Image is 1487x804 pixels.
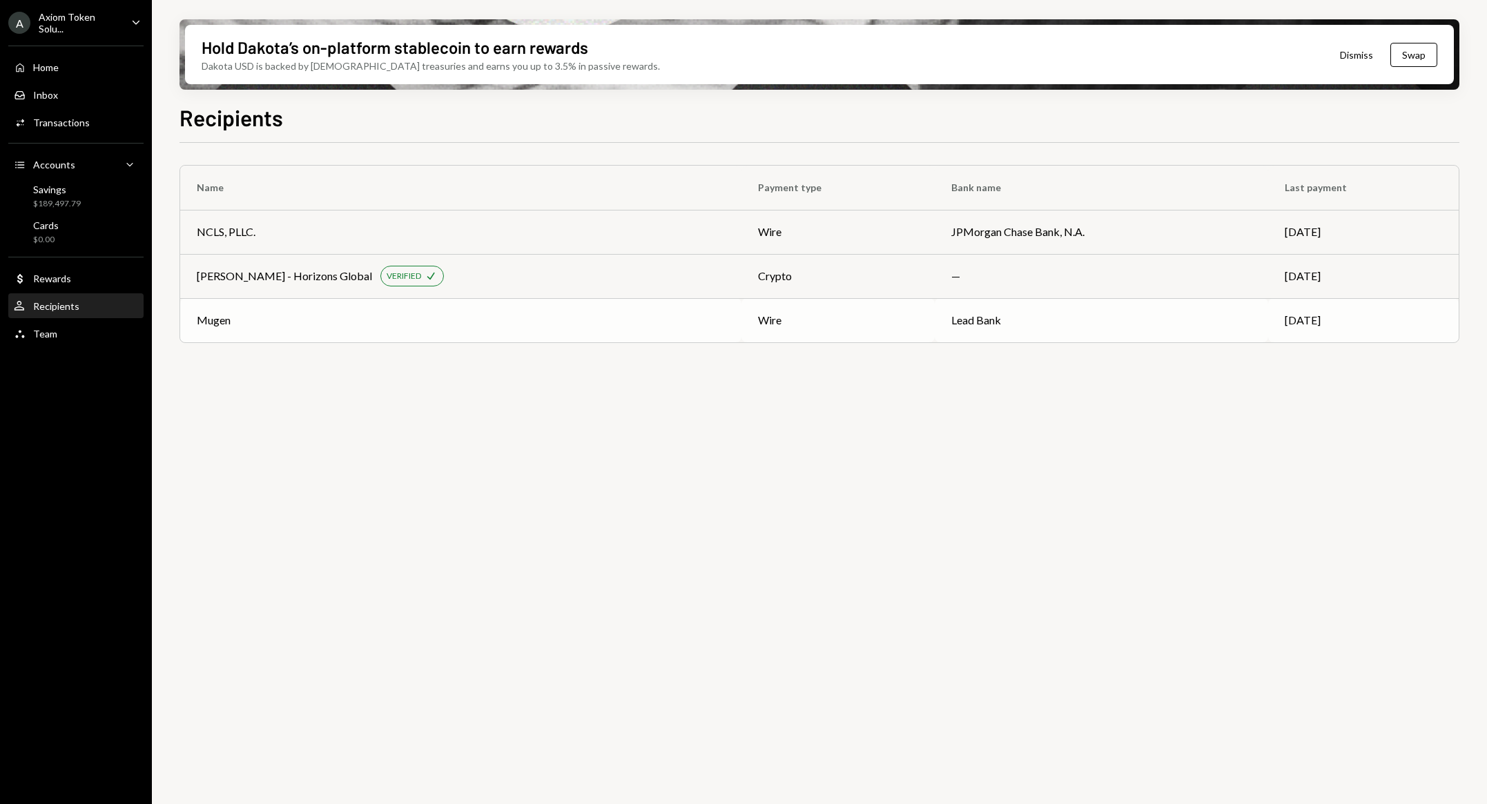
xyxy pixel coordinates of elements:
[33,219,59,231] div: Cards
[1323,39,1390,71] button: Dismiss
[197,224,255,240] div: NCLS, PLLC.
[935,166,1268,210] th: Bank name
[758,268,918,284] div: crypto
[180,166,741,210] th: Name
[758,312,918,329] div: wire
[1390,43,1437,67] button: Swap
[197,312,231,329] div: Mugen
[8,266,144,291] a: Rewards
[39,11,120,35] div: Axiom Token Solu...
[33,159,75,170] div: Accounts
[935,210,1268,254] td: JPMorgan Chase Bank, N.A.
[1268,298,1459,342] td: [DATE]
[33,300,79,312] div: Recipients
[8,293,144,318] a: Recipients
[202,36,588,59] div: Hold Dakota’s on-platform stablecoin to earn rewards
[33,234,59,246] div: $0.00
[8,110,144,135] a: Transactions
[33,184,81,195] div: Savings
[8,179,144,213] a: Savings$189,497.79
[935,298,1268,342] td: Lead Bank
[1268,166,1459,210] th: Last payment
[935,254,1268,298] td: —
[33,273,71,284] div: Rewards
[202,59,660,73] div: Dakota USD is backed by [DEMOGRAPHIC_DATA] treasuries and earns you up to 3.5% in passive rewards.
[8,12,30,34] div: A
[387,271,421,282] div: VERIFIED
[179,104,283,131] h1: Recipients
[33,198,81,210] div: $189,497.79
[1268,210,1459,254] td: [DATE]
[33,89,58,101] div: Inbox
[8,55,144,79] a: Home
[8,82,144,107] a: Inbox
[8,215,144,248] a: Cards$0.00
[33,61,59,73] div: Home
[197,268,372,284] div: [PERSON_NAME] - Horizons Global
[33,117,90,128] div: Transactions
[741,166,935,210] th: Payment type
[1268,254,1459,298] td: [DATE]
[33,328,57,340] div: Team
[8,152,144,177] a: Accounts
[758,224,918,240] div: wire
[8,321,144,346] a: Team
